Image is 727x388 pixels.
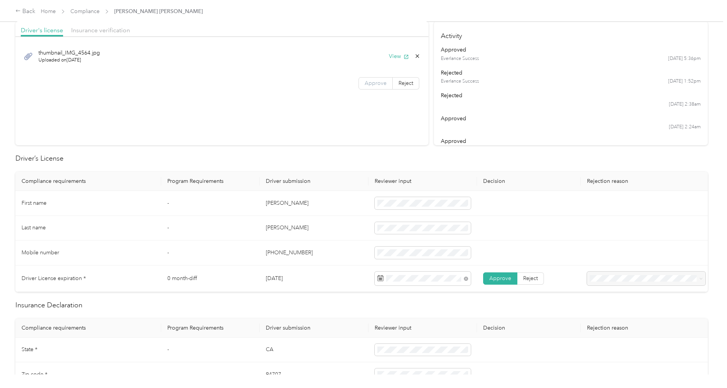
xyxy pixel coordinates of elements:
[161,191,260,216] td: -
[22,275,86,282] span: Driver License expiration *
[260,216,368,241] td: [PERSON_NAME]
[365,80,387,86] span: Approve
[260,191,368,216] td: [PERSON_NAME]
[71,27,130,34] span: Insurance verification
[441,78,479,85] span: Everlance Success
[668,55,701,62] time: [DATE] 5:36pm
[114,7,203,15] span: [PERSON_NAME] [PERSON_NAME]
[369,172,477,191] th: Reviewer input
[22,346,37,353] span: State *
[15,338,161,363] td: State *
[260,172,368,191] th: Driver submission
[15,265,161,292] td: Driver License expiration *
[15,240,161,265] td: Mobile number
[441,55,479,62] span: Everlance Success
[161,265,260,292] td: 0 month-diff
[22,249,59,256] span: Mobile number
[581,172,712,191] th: Rejection reason
[161,240,260,265] td: -
[260,265,368,292] td: [DATE]
[369,318,477,338] th: Reviewer input
[38,57,100,64] span: Uploaded on [DATE]
[260,338,368,363] td: CA
[668,78,701,85] time: [DATE] 1:52pm
[22,224,46,231] span: Last name
[669,101,701,108] time: [DATE] 2:38am
[441,137,701,145] div: approved
[70,8,100,15] a: Compliance
[161,338,260,363] td: -
[684,345,727,388] iframe: Everlance-gr Chat Button Frame
[161,362,260,387] td: -
[260,318,368,338] th: Driver submission
[581,318,712,338] th: Rejection reason
[15,318,161,338] th: Compliance requirements
[441,46,701,54] div: approved
[22,371,47,378] span: Zip code *
[477,172,581,191] th: Decision
[15,300,708,310] h2: Insurance Declaration
[669,124,701,131] time: [DATE] 2:24am
[161,172,260,191] th: Program Requirements
[15,362,161,387] td: Zip code *
[38,49,100,57] span: thumbnail_IMG_4564.jpg
[15,191,161,216] td: First name
[21,27,63,34] span: Driver's license
[489,275,511,282] span: Approve
[523,275,538,282] span: Reject
[15,172,161,191] th: Compliance requirements
[161,318,260,338] th: Program Requirements
[389,52,409,60] button: View
[15,7,35,16] div: Back
[260,240,368,265] td: [PHONE_NUMBER]
[477,318,581,338] th: Decision
[161,216,260,241] td: -
[41,8,56,15] a: Home
[441,91,701,99] div: rejected
[22,200,47,206] span: First name
[260,362,368,387] td: 94707
[399,80,413,86] span: Reject
[441,114,701,123] div: approved
[441,69,701,77] div: rejected
[15,216,161,241] td: Last name
[434,22,708,46] h4: Activity
[15,153,708,164] h2: Driver’s License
